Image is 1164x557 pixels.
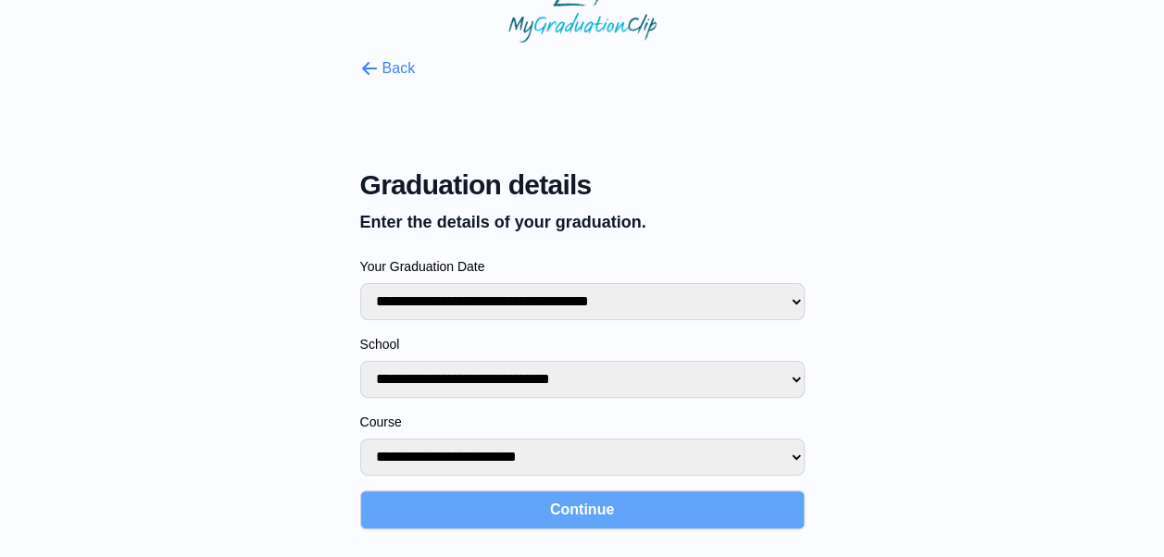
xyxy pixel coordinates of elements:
label: School [360,335,805,353]
span: Graduation details [360,168,805,202]
button: Continue [360,490,805,529]
p: Enter the details of your graduation. [360,209,805,235]
button: Back [360,57,416,80]
label: Course [360,413,805,431]
label: Your Graduation Date [360,257,805,276]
